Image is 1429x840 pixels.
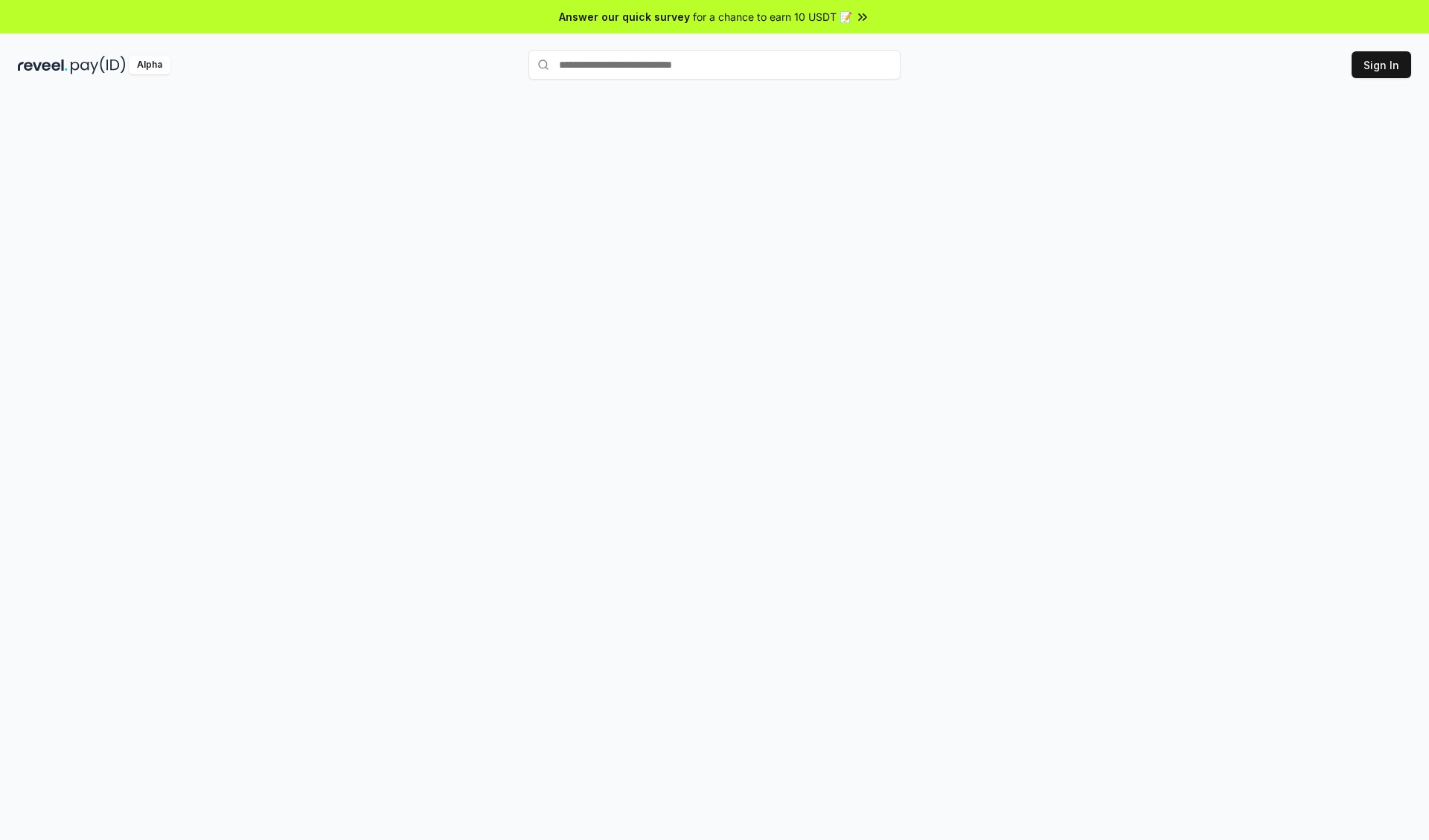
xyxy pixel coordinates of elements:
button: Sign In [1352,51,1411,78]
img: reveel_dark [18,56,68,74]
span: for a chance to earn 10 USDT 📝 [693,9,852,25]
span: Answer our quick survey [559,9,690,25]
img: pay_id [71,56,126,74]
div: Alpha [129,56,170,74]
